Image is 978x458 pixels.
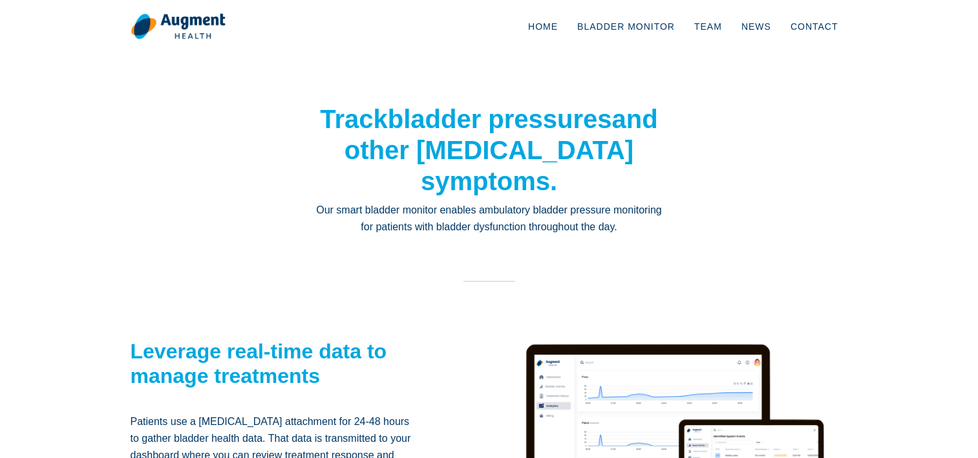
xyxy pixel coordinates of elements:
[518,5,568,48] a: Home
[568,5,685,48] a: Bladder Monitor
[732,5,781,48] a: News
[131,339,418,389] h2: Leverage real-time data to manage treatments
[388,105,612,133] strong: bladder pressures
[315,104,664,197] h1: Track and other [MEDICAL_DATA] symptoms.
[685,5,732,48] a: Team
[131,13,226,40] img: logo
[781,5,848,48] a: Contact
[315,202,664,236] p: Our smart bladder monitor enables ambulatory bladder pressure monitoring for patients with bladde...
